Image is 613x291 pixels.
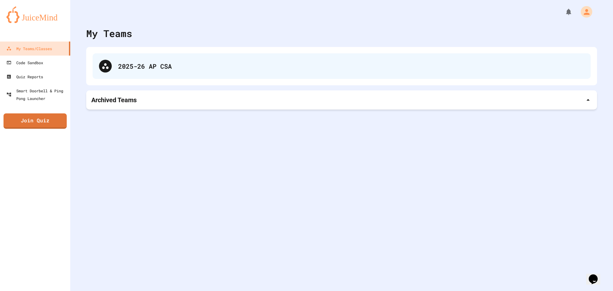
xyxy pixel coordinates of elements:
div: My Teams [86,26,132,41]
div: My Account [574,4,594,19]
img: logo-orange.svg [6,6,64,23]
p: Archived Teams [91,96,137,104]
div: Code Sandbox [6,59,43,66]
div: My Notifications [553,6,574,17]
div: 2025-26 AP CSA [93,53,591,79]
div: Smart Doorbell & Ping Pong Launcher [6,87,68,102]
div: My Teams/Classes [6,45,52,52]
iframe: chat widget [586,265,607,285]
div: 2025-26 AP CSA [118,61,584,71]
div: Quiz Reports [6,73,43,80]
a: Join Quiz [4,113,67,129]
